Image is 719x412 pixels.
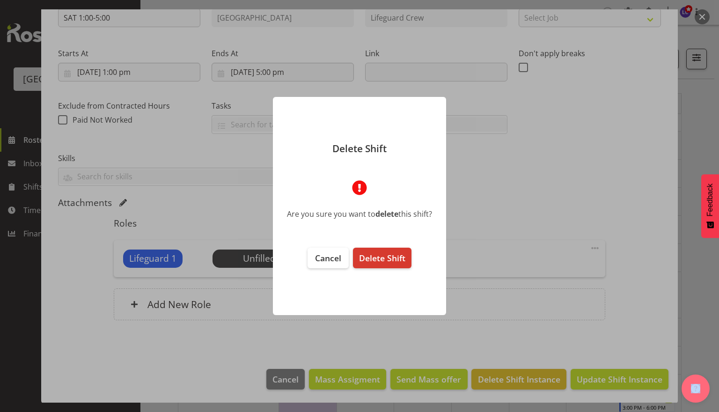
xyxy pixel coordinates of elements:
[375,209,398,219] b: delete
[691,384,700,393] img: help-xxl-2.png
[282,144,437,154] p: Delete Shift
[701,174,719,238] button: Feedback - Show survey
[308,248,349,268] button: Cancel
[359,252,405,264] span: Delete Shift
[287,208,432,220] div: Are you sure you want to this shift?
[706,184,714,216] span: Feedback
[315,252,341,264] span: Cancel
[353,248,411,268] button: Delete Shift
